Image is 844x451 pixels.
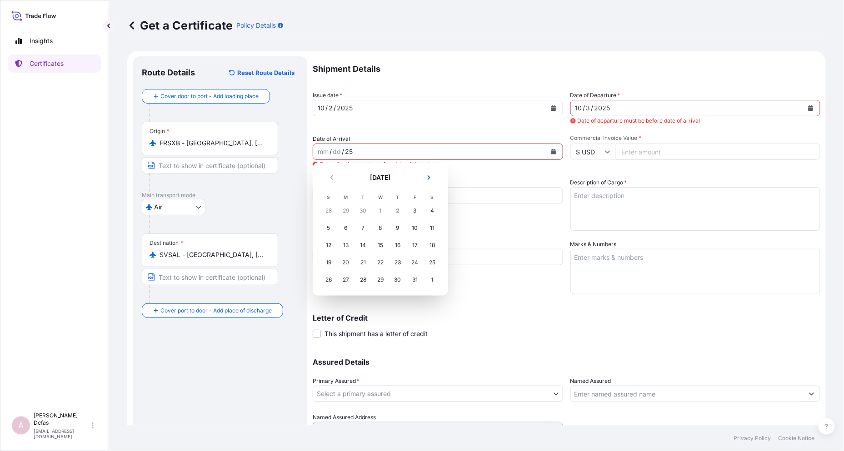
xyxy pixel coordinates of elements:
[389,192,406,202] th: T
[424,220,440,236] div: Saturday, October 11, 2025
[322,170,342,185] button: Previous
[347,173,414,182] h2: [DATE]
[407,220,423,236] div: Friday, October 10, 2025
[424,237,440,253] div: Saturday, October 18, 2025
[338,272,354,288] div: Monday, October 27, 2025
[407,237,423,253] div: Friday, October 17, 2025
[320,192,337,202] th: S
[320,170,441,288] div: October 2025
[419,170,439,185] button: Next
[424,203,440,219] div: Saturday, October 4, 2025
[355,220,371,236] div: Tuesday, October 7, 2025
[390,272,406,288] div: Thursday, October 30, 2025
[320,220,337,236] div: Sunday, October 5, 2025
[320,192,441,288] table: October 2025
[236,21,276,30] p: Policy Details
[355,192,372,202] th: T
[372,192,389,202] th: W
[424,192,441,202] th: S
[338,203,354,219] div: Monday, September 29, 2025
[570,116,821,125] span: Date of departure must be before date of arrival
[407,203,423,219] div: Friday, October 3, 2025, First available date
[407,254,423,271] div: Friday, October 24, 2025
[372,237,389,253] div: Wednesday, October 15, 2025
[355,272,371,288] div: Tuesday, October 28, 2025
[390,237,406,253] div: Thursday, October 16, 2025
[424,254,440,271] div: Saturday, October 25, 2025
[355,237,371,253] div: Tuesday, October 14, 2025
[337,192,355,202] th: M
[372,220,389,236] div: Wednesday, October 8, 2025
[406,192,424,202] th: F
[320,237,337,253] div: Sunday, October 12, 2025
[338,237,354,253] div: Monday, October 13, 2025
[127,18,233,33] p: Get a Certificate
[390,220,406,236] div: Thursday, October 9, 2025
[355,203,371,219] div: Tuesday, September 30, 2025
[372,254,389,271] div: Wednesday, October 22, 2025
[407,272,423,288] div: Friday, October 31, 2025
[320,254,337,271] div: Sunday, October 19, 2025
[390,254,406,271] div: Thursday, October 23, 2025
[390,203,406,219] div: Today, Thursday, October 2, 2025
[313,163,448,296] section: Calendar
[320,203,337,219] div: Sunday, September 28, 2025
[355,254,371,271] div: Tuesday, October 21, 2025
[424,272,440,288] div: Saturday, November 1, 2025
[338,254,354,271] div: Monday, October 20, 2025
[320,272,337,288] div: Sunday, October 26, 2025
[372,203,389,219] div: Wednesday, October 1, 2025
[372,272,389,288] div: Wednesday, October 29, 2025
[338,220,354,236] div: Monday, October 6, 2025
